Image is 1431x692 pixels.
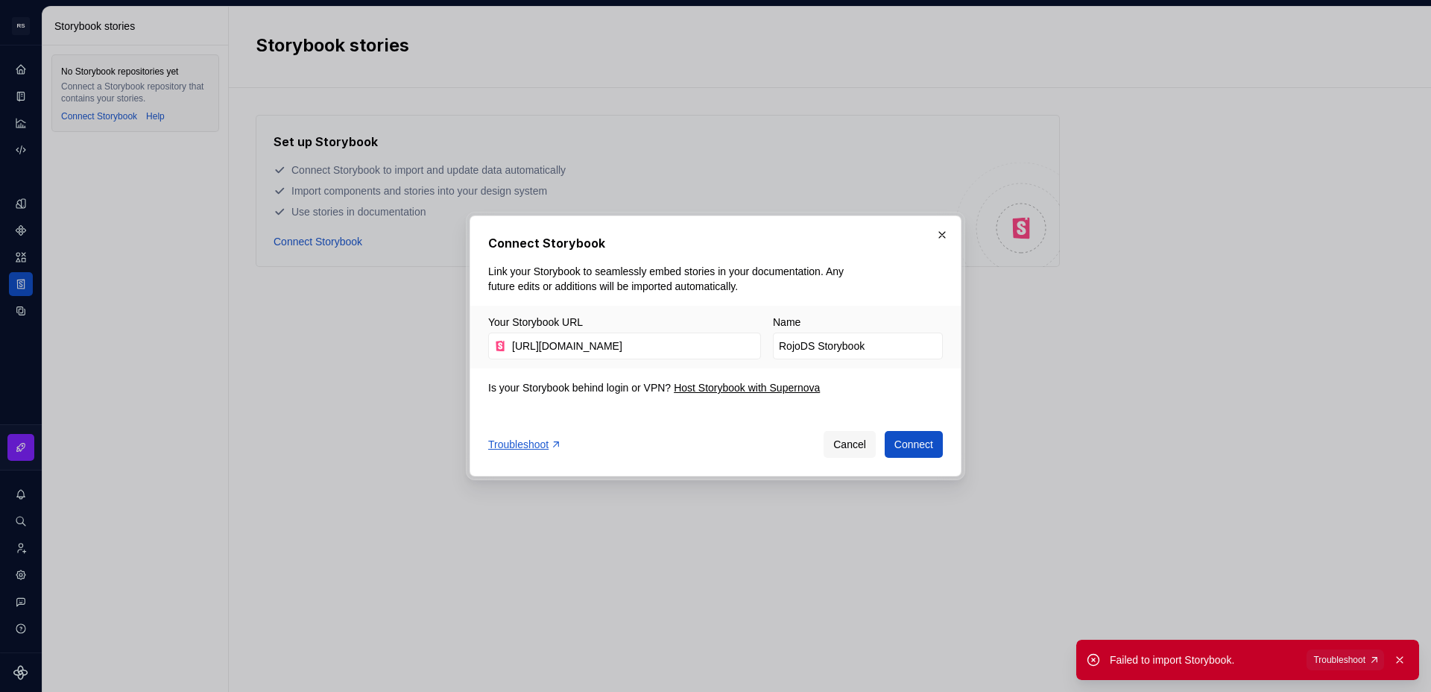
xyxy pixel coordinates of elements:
span: Troubleshoot [1313,654,1365,666]
div: Failed to import Storybook. [1110,652,1298,667]
label: Name [773,315,800,330]
div: Is your Storybook behind login or VPN? [488,380,671,395]
label: Your Storybook URL [488,315,583,330]
button: Cancel [824,431,876,458]
a: Troubleshoot [488,437,562,452]
span: Cancel [833,437,866,452]
button: Connect [885,431,943,458]
input: Custom Storybook Name [773,333,943,359]
input: https://your-storybook-domain.com/... [506,333,761,359]
h2: Connect Storybook [488,234,943,252]
a: Host Storybook with Supernova [674,380,820,395]
span: Connect [894,437,933,452]
p: Link your Storybook to seamlessly embed stories in your documentation. Any future edits or additi... [488,264,852,294]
